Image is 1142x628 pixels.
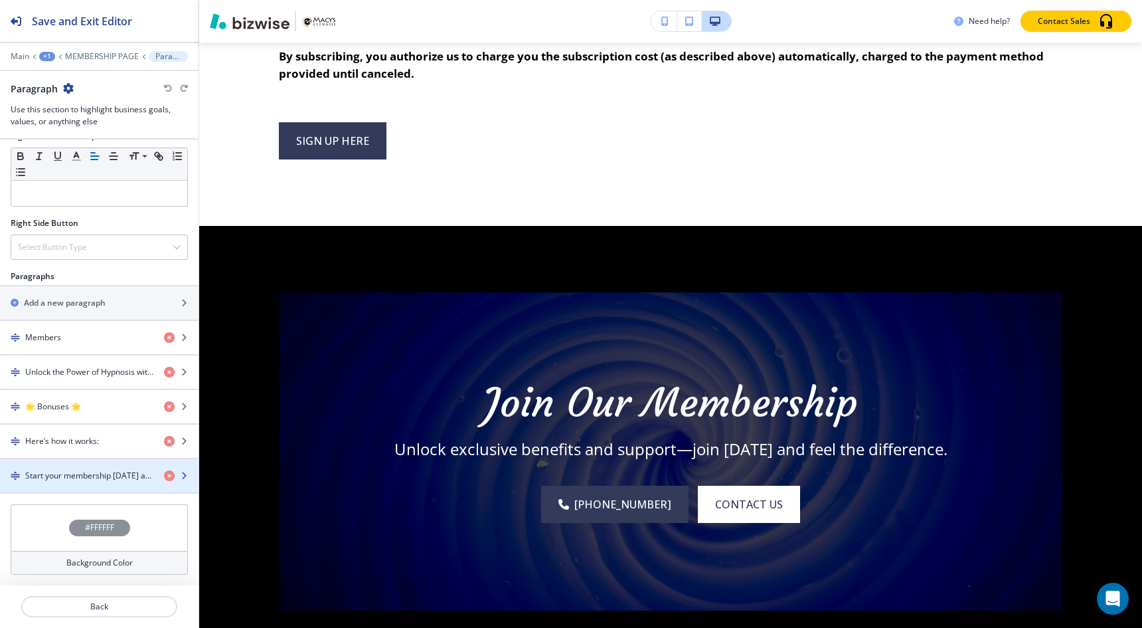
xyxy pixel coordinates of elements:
[21,596,177,617] button: Back
[11,367,20,377] img: Drag
[25,470,153,482] h4: Start your membership [DATE] and make a lasting investment in your well-being! 🌟 Don’t wait—your ...
[39,52,55,61] button: +1
[969,15,1010,27] h3: Need help?
[25,435,99,447] h4: Here’s how it works:
[541,486,689,523] a: [PHONE_NUMBER]
[11,333,20,342] img: Drag
[296,133,369,149] span: Sign Up Here
[11,52,29,61] button: Main
[24,297,106,309] h2: Add a new paragraph
[149,51,188,62] button: Paragraph
[347,439,995,459] p: Unlock exclusive benefits and support—join [DATE] and feel the difference.
[32,13,132,29] h2: Save and Exit Editor
[11,471,20,480] img: Drag
[1097,583,1129,615] div: Open Intercom Messenger
[574,496,671,512] span: [PHONE_NUMBER]
[11,402,20,411] img: Drag
[347,379,995,426] p: Join Our Membership
[11,437,20,446] img: Drag
[25,332,61,344] h4: Members
[210,13,289,29] img: Bizwise Logo
[11,104,188,128] h3: Use this section to highlight business goals, values, or anything else
[279,49,1046,81] strong: By subscribing, you authorize us to charge you the subscription cost (as described above) automat...
[11,217,78,229] h2: Right Side Button
[11,270,54,282] h2: Paragraphs
[25,401,81,413] h4: 🌟 Bonuses 🌟
[23,601,176,613] p: Back
[85,522,114,534] h4: #FFFFFF
[1038,15,1090,27] p: Contact Sales
[25,366,153,378] h4: Unlock the Power of Hypnosis with Our Exclusive Membership Program!
[65,52,139,61] button: MEMBERSHIP PAGE
[18,241,87,253] h4: Select Button Type
[66,557,133,569] h4: Background Color
[155,52,181,61] p: Paragraph
[1020,11,1131,32] button: Contact Sales
[11,82,58,96] h2: Paragraph
[11,504,188,575] button: #FFFFFFBackground Color
[698,486,800,523] button: contact us
[715,496,783,512] span: contact us
[279,122,386,159] a: Sign Up Here
[301,15,337,28] img: Your Logo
